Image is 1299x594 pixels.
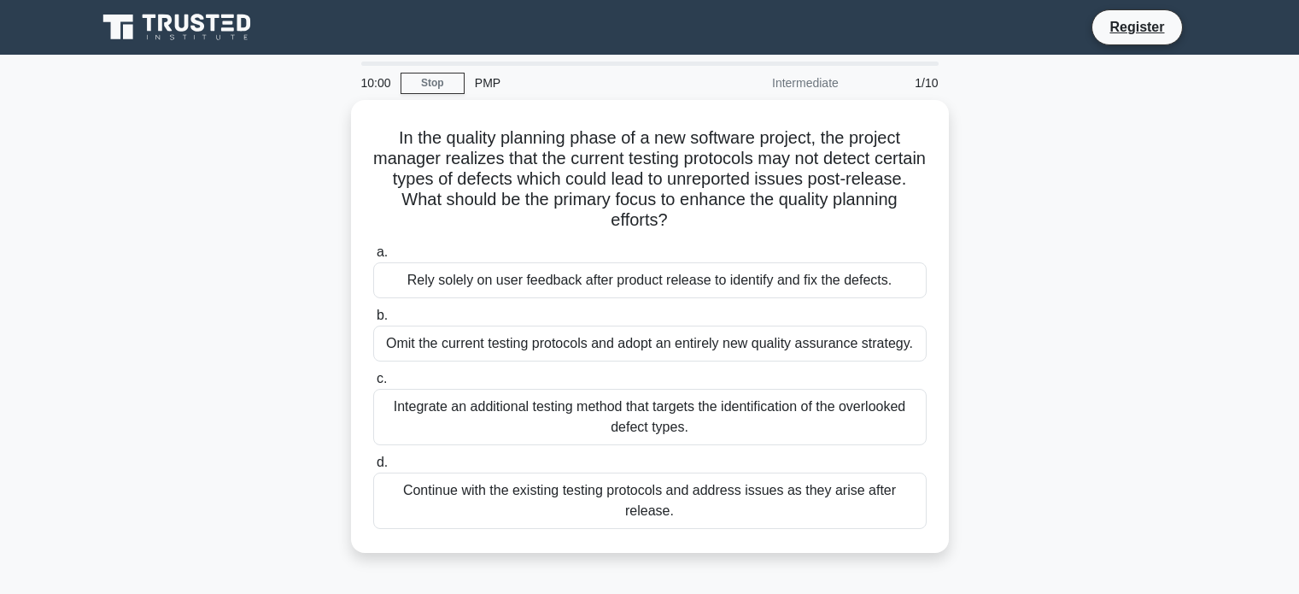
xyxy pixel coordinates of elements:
[377,371,387,385] span: c.
[377,308,388,322] span: b.
[465,66,699,100] div: PMP
[377,455,388,469] span: d.
[373,262,927,298] div: Rely solely on user feedback after product release to identify and fix the defects.
[699,66,849,100] div: Intermediate
[351,66,401,100] div: 10:00
[373,389,927,445] div: Integrate an additional testing method that targets the identification of the overlooked defect t...
[373,326,927,362] div: Omit the current testing protocols and adopt an entirely new quality assurance strategy.
[1099,16,1174,38] a: Register
[849,66,949,100] div: 1/10
[401,73,465,94] a: Stop
[377,244,388,259] span: a.
[372,127,928,232] h5: In the quality planning phase of a new software project, the project manager realizes that the cu...
[373,473,927,529] div: Continue with the existing testing protocols and address issues as they arise after release.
